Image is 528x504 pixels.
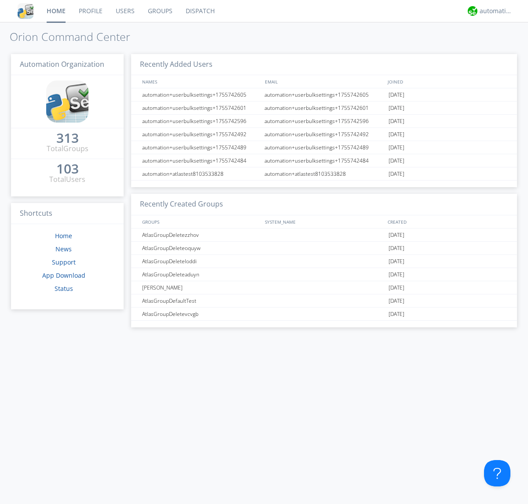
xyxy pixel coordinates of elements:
[131,102,517,115] a: automation+userbulksettings+1755742601automation+userbulksettings+1755742601[DATE]
[131,115,517,128] a: automation+userbulksettings+1755742596automation+userbulksettings+1755742596[DATE]
[484,460,510,486] iframe: Toggle Customer Support
[389,228,404,242] span: [DATE]
[49,174,85,185] div: Total Users
[140,281,262,294] div: [PERSON_NAME]
[140,255,262,268] div: AtlasGroupDeleteloddi
[140,242,262,254] div: AtlasGroupDeleteoquyw
[140,228,262,241] div: AtlasGroupDeletezzhov
[140,154,262,167] div: automation+userbulksettings+1755742484
[56,164,79,174] a: 103
[262,154,386,167] div: automation+userbulksettings+1755742484
[131,154,517,167] a: automation+userbulksettings+1755742484automation+userbulksettings+1755742484[DATE]
[131,167,517,181] a: automation+atlastest8103533828automation+atlastest8103533828[DATE]
[46,80,88,123] img: cddb5a64eb264b2086981ab96f4c1ba7
[389,294,404,308] span: [DATE]
[131,255,517,268] a: AtlasGroupDeleteloddi[DATE]
[55,245,72,253] a: News
[131,308,517,321] a: AtlasGroupDeletevcvgb[DATE]
[140,294,262,307] div: AtlasGroupDefaultTest
[131,242,517,255] a: AtlasGroupDeleteoquyw[DATE]
[389,128,404,141] span: [DATE]
[140,215,260,228] div: GROUPS
[131,268,517,281] a: AtlasGroupDeleteaduyn[DATE]
[131,88,517,102] a: automation+userbulksettings+1755742605automation+userbulksettings+1755742605[DATE]
[42,271,85,279] a: App Download
[56,134,79,144] a: 313
[263,215,385,228] div: SYSTEM_NAME
[140,115,262,127] div: automation+userbulksettings+1755742596
[140,102,262,114] div: automation+userbulksettings+1755742601
[55,232,72,240] a: Home
[262,167,386,180] div: automation+atlastest8103533828
[389,88,404,102] span: [DATE]
[262,128,386,141] div: automation+userbulksettings+1755742492
[140,88,262,101] div: automation+userbulksettings+1755742605
[140,167,262,180] div: automation+atlastest8103533828
[140,308,262,320] div: AtlasGroupDeletevcvgb
[385,215,509,228] div: CREATED
[262,141,386,154] div: automation+userbulksettings+1755742489
[389,115,404,128] span: [DATE]
[131,54,517,76] h3: Recently Added Users
[18,3,33,19] img: cddb5a64eb264b2086981ab96f4c1ba7
[389,154,404,167] span: [DATE]
[262,88,386,101] div: automation+userbulksettings+1755742605
[140,268,262,281] div: AtlasGroupDeleteaduyn
[131,281,517,294] a: [PERSON_NAME][DATE]
[480,7,513,15] div: automation+atlas
[47,144,88,154] div: Total Groups
[131,141,517,154] a: automation+userbulksettings+1755742489automation+userbulksettings+1755742489[DATE]
[140,128,262,141] div: automation+userbulksettings+1755742492
[389,255,404,268] span: [DATE]
[56,164,79,173] div: 103
[140,141,262,154] div: automation+userbulksettings+1755742489
[389,141,404,154] span: [DATE]
[263,75,385,88] div: EMAIL
[131,294,517,308] a: AtlasGroupDefaultTest[DATE]
[389,167,404,181] span: [DATE]
[55,284,73,293] a: Status
[385,75,509,88] div: JOINED
[389,268,404,281] span: [DATE]
[131,228,517,242] a: AtlasGroupDeletezzhov[DATE]
[131,128,517,141] a: automation+userbulksettings+1755742492automation+userbulksettings+1755742492[DATE]
[389,281,404,294] span: [DATE]
[11,203,124,225] h3: Shortcuts
[262,102,386,114] div: automation+userbulksettings+1755742601
[389,102,404,115] span: [DATE]
[140,75,260,88] div: NAMES
[131,194,517,215] h3: Recently Created Groups
[468,6,477,16] img: d2d01cd9b4174d08988066c6d424eccd
[20,59,104,69] span: Automation Organization
[389,242,404,255] span: [DATE]
[56,134,79,142] div: 313
[389,308,404,321] span: [DATE]
[52,258,76,266] a: Support
[262,115,386,127] div: automation+userbulksettings+1755742596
